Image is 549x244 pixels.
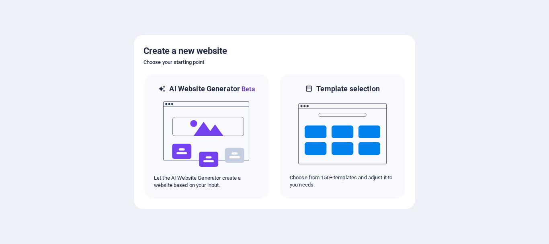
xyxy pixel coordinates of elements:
[290,174,395,189] p: Choose from 150+ templates and adjust it to you needs.
[143,45,406,57] h5: Create a new website
[154,174,259,189] p: Let the AI Website Generator create a website based on your input.
[169,84,255,94] h6: AI Website Generator
[240,85,255,93] span: Beta
[279,74,406,199] div: Template selectionChoose from 150+ templates and adjust it to you needs.
[316,84,379,94] h6: Template selection
[162,94,251,174] img: ai
[143,57,406,67] h6: Choose your starting point
[143,74,270,199] div: AI Website GeneratorBetaaiLet the AI Website Generator create a website based on your input.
